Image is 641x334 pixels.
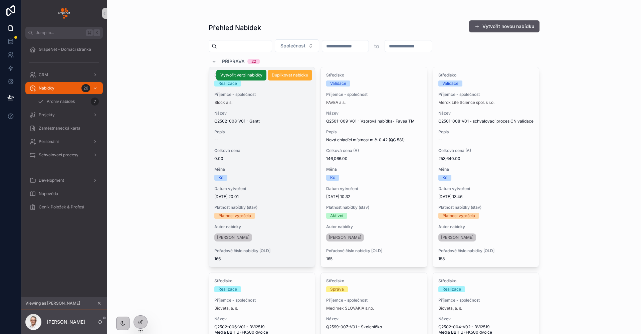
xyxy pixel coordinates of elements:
[438,167,534,172] span: Měna
[39,47,91,52] span: GrapeNet - Domací stránka
[326,100,346,105] a: FAVEA a.s.
[251,59,256,64] div: 22
[214,278,310,284] span: Středisko
[25,188,103,200] a: Nápověda
[326,248,422,254] span: Pořadové číslo nabídky [OLD]
[25,174,103,186] a: Development
[326,111,422,116] span: Název
[214,72,310,78] span: Středisko
[438,186,534,191] span: Datum vytvoření
[275,39,319,52] button: Select Button
[25,201,103,213] a: Ceník Položek & Profesí
[438,194,534,199] span: [DATE] 13:46
[438,278,534,284] span: Středisko
[214,306,238,311] a: Bioveta, a. s.
[438,205,534,210] span: Platnost nabídky (stav)
[216,70,266,80] button: Vytvořit verzi nabídky
[326,119,422,124] span: Q2501-009-V01 - Vzorová nabídka- Favea TM
[214,298,310,303] span: Příjemce - společnost
[329,235,361,240] span: [PERSON_NAME]
[39,139,59,144] span: Personální
[326,205,422,210] span: Platnost nabídky (stav)
[438,119,534,124] span: Q2501-008-V01 - schvalovací proces CN validace
[326,167,422,172] span: Měna
[330,213,343,219] div: Aktivní
[326,324,422,330] span: Q2599-007-V01 - Školeníčko
[39,72,48,77] span: CRM
[438,316,534,322] span: Název
[39,204,84,210] span: Ceník Položek & Profesí
[25,136,103,148] a: Personální
[25,301,80,306] span: Viewing as [PERSON_NAME]
[81,84,90,92] div: 26
[326,278,422,284] span: Středisko
[218,80,237,87] div: Realizace
[326,256,422,262] span: 165
[469,20,540,32] button: Vytvořit novou nabídku
[214,194,310,199] span: [DATE] 20:01
[438,72,534,78] span: Středisko
[374,42,379,50] p: to
[214,119,310,124] span: Q2502-008-V01 - Gantt
[442,213,475,219] div: Platnost vypršela
[25,149,103,161] a: Schvalovací procesy
[217,235,249,240] span: [PERSON_NAME]
[47,319,85,325] p: [PERSON_NAME]
[214,111,310,116] span: Název
[438,224,534,229] span: Autor nabídky
[438,100,494,105] span: Merck Life Science spol. s r.o.
[326,186,422,191] span: Datum vytvoření
[330,80,346,87] div: Validace
[214,156,310,161] span: 0.00
[326,148,422,153] span: Celková cena (A)
[214,233,252,241] a: [PERSON_NAME]
[214,129,310,135] span: Popis
[214,137,218,143] span: --
[438,298,534,303] span: Příjemce - společnost
[438,306,462,311] a: Bioveta, a. s.
[220,72,262,78] span: Vytvořit verzi nabídky
[209,67,315,267] a: StřediskoRealizacePříjemce - společnostBlock a.s.NázevQ2502-008-V01 - GanttPopis--Celková cena0.0...
[214,186,310,191] span: Datum vytvoření
[209,23,261,32] h1: Přehled Nabídek
[214,92,310,97] span: Příjemce - společnost
[218,286,237,292] div: Realizace
[326,129,422,135] span: Popis
[320,67,427,267] a: StřediskoValidacePříjemce - společnostFAVEA a.s.NázevQ2501-009-V01 - Vzorová nabídka- Favea TMPop...
[39,126,80,131] span: Zaměstnanecká karta
[438,137,442,143] span: --
[214,100,232,105] a: Block a.s.
[25,82,103,94] a: Nabídky26
[438,156,534,161] span: 253,640.00
[442,175,447,181] div: Kč
[442,286,461,292] div: Realizace
[326,306,374,311] a: Medimex SLOVAKIA s.r.o.
[39,191,58,196] span: Nápověda
[214,316,310,322] span: Název
[25,109,103,121] a: Projekty
[326,233,364,241] a: [PERSON_NAME]
[214,205,310,210] span: Platnost nabídky (stav)
[33,96,103,108] a: Archív nabídek7
[326,137,422,143] span: Nová chladící místnost m.č. 0.42 (QC 581)
[25,43,103,55] a: GrapeNet - Domací stránka
[438,129,534,135] span: Popis
[438,92,534,97] span: Příjemce - společnost
[438,233,476,241] a: [PERSON_NAME]
[214,256,310,262] span: 166
[438,256,534,262] span: 158
[36,30,83,35] span: Jump to...
[330,286,344,292] div: Správa
[330,175,335,181] div: Kč
[214,167,310,172] span: Měna
[326,224,422,229] span: Autor nabídky
[326,92,422,97] span: Příjemce - společnost
[21,39,107,222] div: scrollable content
[442,80,458,87] div: Validace
[25,69,103,81] a: CRM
